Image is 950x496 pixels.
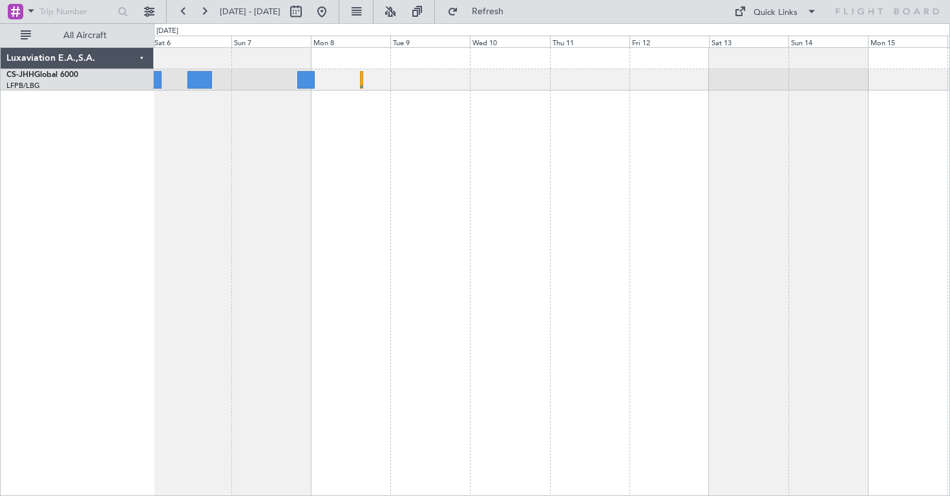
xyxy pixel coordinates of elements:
div: Thu 11 [550,36,629,47]
div: Sun 14 [788,36,868,47]
div: Tue 9 [390,36,470,47]
div: Sun 7 [231,36,311,47]
span: All Aircraft [34,31,136,40]
div: Quick Links [754,6,797,19]
a: CS-JHHGlobal 6000 [6,71,78,79]
div: Fri 12 [629,36,709,47]
span: Refresh [461,7,515,16]
div: Sat 13 [709,36,788,47]
input: Trip Number [39,2,114,21]
button: Refresh [441,1,519,22]
div: Mon 8 [311,36,390,47]
div: Mon 15 [868,36,947,47]
div: Wed 10 [470,36,549,47]
span: [DATE] - [DATE] [220,6,280,17]
button: Quick Links [728,1,823,22]
div: Sat 6 [152,36,231,47]
button: All Aircraft [14,25,140,46]
div: [DATE] [156,26,178,37]
span: CS-JHH [6,71,34,79]
a: LFPB/LBG [6,81,40,91]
